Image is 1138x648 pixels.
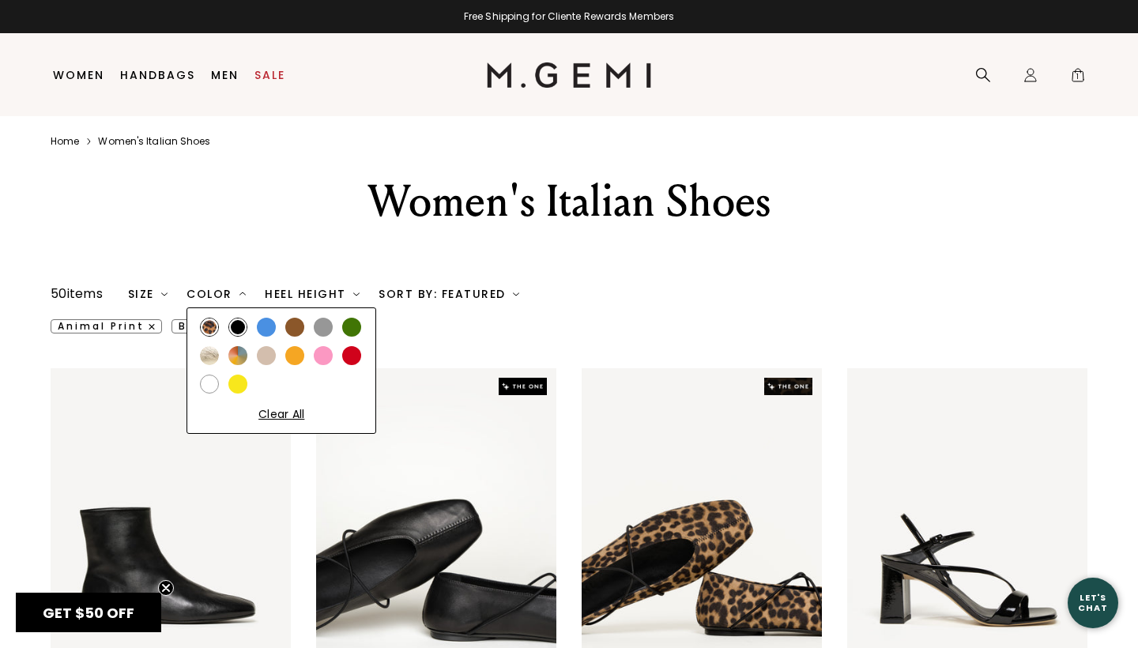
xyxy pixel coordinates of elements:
div: White [200,375,219,394]
img: chevron-down.svg [239,291,246,297]
a: Home [51,135,79,148]
div: Heel Height [265,288,360,300]
img: The One tag [499,378,547,395]
button: animal print [51,319,162,333]
img: chevron-down.svg [161,291,168,297]
div: Sort By: Featured [379,288,519,300]
div: Gray [314,318,333,337]
span: 1 [1070,70,1086,86]
div: Brown [285,318,304,337]
div: Animal Print [200,318,219,337]
div: Black [228,318,247,337]
div: Red [342,346,361,365]
img: Metallic Swatch [200,346,219,365]
a: Women's italian shoes [98,135,210,148]
img: The One tag [764,378,812,395]
img: chevron-down.svg [353,291,360,297]
img: M.Gemi [487,62,652,88]
div: Let's Chat [1068,593,1118,612]
div: Clear All [200,406,363,422]
img: Animal Print Swatch [201,318,218,336]
div: Green [342,318,361,337]
div: GET $50 OFFClose teaser [16,593,161,632]
div: Color [187,288,246,300]
button: Close teaser [158,580,174,596]
button: black [171,319,233,333]
span: GET $50 OFF [43,603,134,623]
div: 50 items [51,284,103,303]
img: chevron-down.svg [513,291,519,297]
div: Multi [228,346,247,365]
div: Size [128,288,168,300]
a: Sale [254,69,285,81]
div: Metallic [200,346,219,365]
a: Men [211,69,239,81]
div: Pink [314,346,333,365]
div: Orange [285,346,304,365]
a: Handbags [120,69,195,81]
div: Yellow [228,375,247,394]
a: Women [53,69,104,81]
div: Neutral [257,346,276,365]
div: Blue [257,318,276,337]
div: Women's Italian Shoes [295,173,843,230]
